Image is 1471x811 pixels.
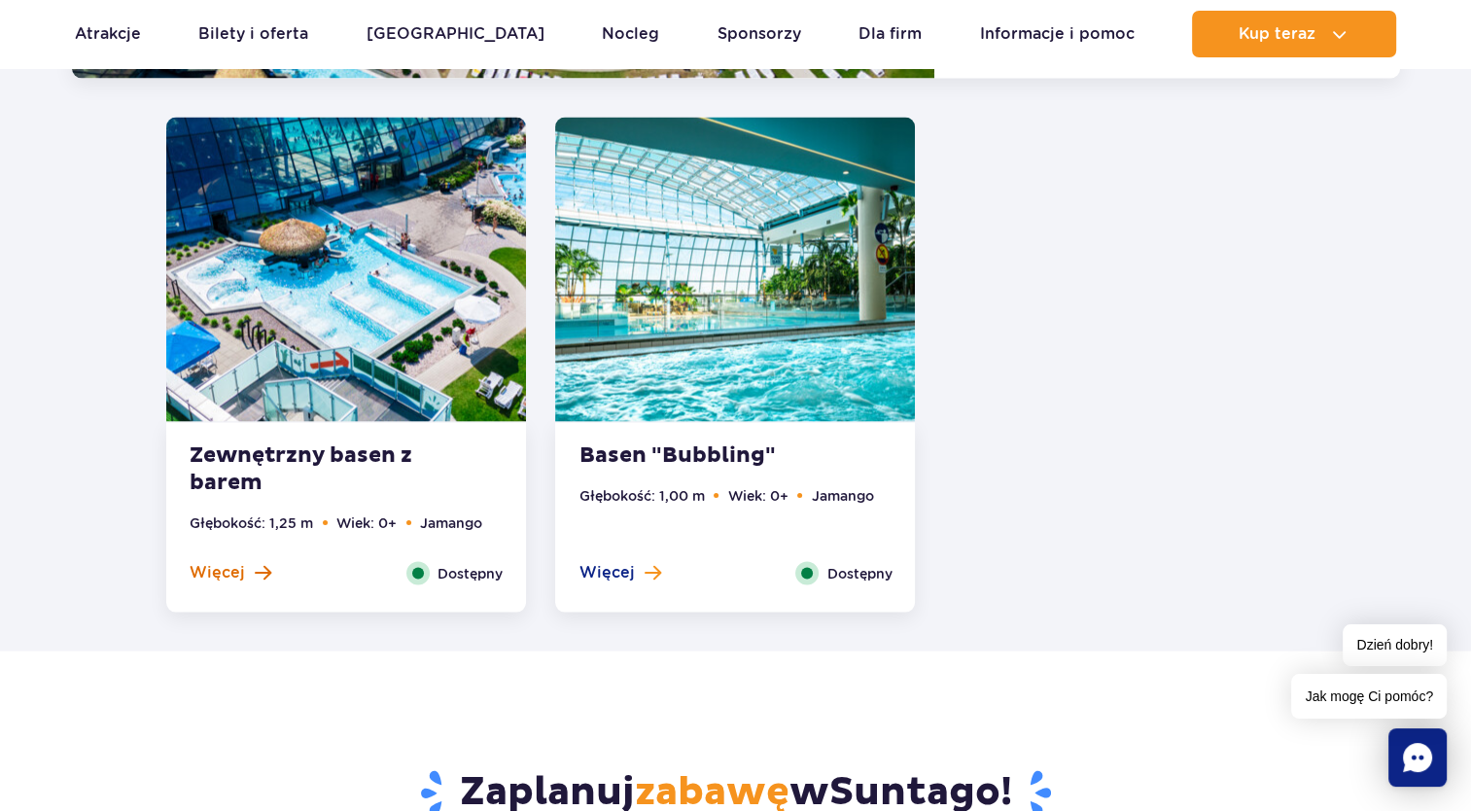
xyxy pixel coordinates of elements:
li: Wiek: 0+ [727,485,788,507]
button: Więcej [190,562,271,583]
a: Atrakcje [75,11,141,57]
span: Kup teraz [1239,25,1315,43]
div: Chat [1388,728,1447,787]
strong: Zewnętrzny basen z barem [190,442,425,497]
a: Informacje i pomoc [980,11,1135,57]
li: Jamango [811,485,873,507]
strong: Basen "Bubbling" [578,442,814,470]
a: Nocleg [602,11,659,57]
span: Jak mogę Ci pomóc? [1291,674,1447,719]
button: Kup teraz [1192,11,1396,57]
li: Głębokość: 1,00 m [578,485,704,507]
li: Głębokość: 1,25 m [190,512,313,534]
span: Dzień dobry! [1343,624,1447,666]
span: Dostępny [438,563,503,584]
a: Bilety i oferta [198,11,308,57]
a: Sponsorzy [718,11,801,57]
a: Dla firm [858,11,922,57]
img: Zewnętrzny basen z barem [166,118,526,422]
li: Jamango [420,512,482,534]
img: Basen Bubbling [555,118,915,422]
span: Więcej [190,562,245,583]
button: Więcej [578,562,660,583]
span: Więcej [578,562,634,583]
li: Wiek: 0+ [336,512,397,534]
a: [GEOGRAPHIC_DATA] [367,11,544,57]
span: Dostępny [826,563,892,584]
